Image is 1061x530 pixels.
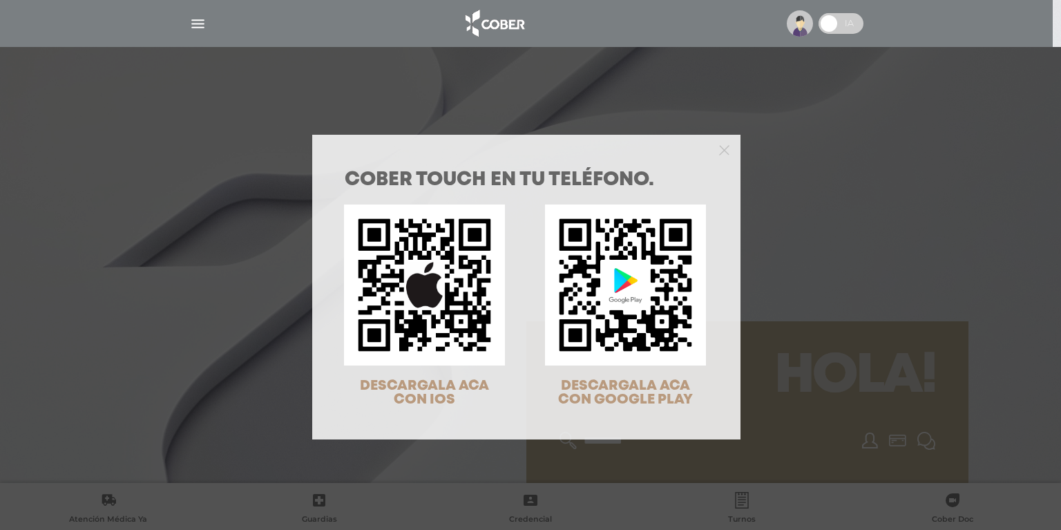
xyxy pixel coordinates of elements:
[344,205,505,366] img: qr-code
[345,171,708,190] h1: COBER TOUCH en tu teléfono.
[545,205,706,366] img: qr-code
[360,379,489,406] span: DESCARGALA ACA CON IOS
[558,379,693,406] span: DESCARGALA ACA CON GOOGLE PLAY
[719,143,729,155] button: Close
